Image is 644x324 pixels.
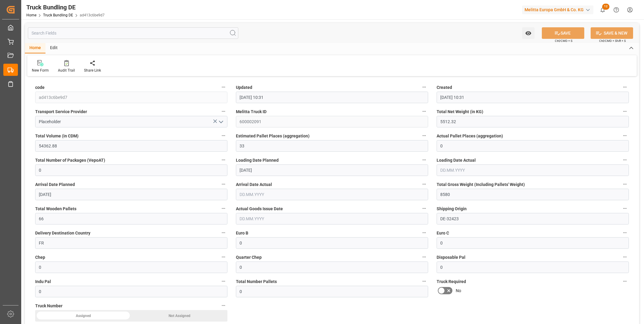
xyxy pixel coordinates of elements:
[84,68,101,73] div: Share Link
[542,27,584,39] button: SAVE
[28,27,238,39] input: Search Fields
[35,109,87,115] span: Transport Service Provider
[591,27,633,39] button: SAVE & NEW
[437,164,629,176] input: DD.MM.YYYY
[420,83,428,91] button: Updated
[437,278,466,285] span: Truck Required
[26,3,105,12] div: Truck Bundling DE
[236,206,283,212] span: Actual Goods Issue Date
[437,206,467,212] span: Shipping Origin
[236,189,428,200] input: DD.MM.YYYY
[220,277,227,285] button: Indu Pal
[437,230,449,236] span: Euro C
[236,84,252,91] span: Updated
[420,204,428,212] button: Actual Goods Issue Date
[621,253,629,261] button: Disposable Pal
[35,84,45,91] span: code
[420,277,428,285] button: Total Number Pallets
[621,204,629,212] button: Shipping Origin
[220,229,227,237] button: Delivery Destination Country
[236,230,248,236] span: Euro B
[437,157,476,164] span: Loading Date Actual
[437,92,629,103] input: DD.MM.YYYY HH:MM
[437,254,465,261] span: Disposable Pal
[220,204,227,212] button: Total Wooden Pallets
[599,39,626,43] span: Ctrl/CMD + Shift + S
[456,288,461,294] span: No
[35,230,90,236] span: Delivery Destination Country
[26,13,36,17] a: Home
[58,68,75,73] div: Audit Trail
[35,254,45,261] span: Chep
[45,43,62,53] div: Edit
[236,157,279,164] span: Loading Date Planned
[621,229,629,237] button: Euro C
[216,117,225,127] button: open menu
[621,132,629,140] button: Actual Pallet Places (aggregation)
[555,39,572,43] span: Ctrl/CMD + S
[220,132,227,140] button: Total Volume (in CDM)
[131,310,227,322] div: Not Assigned
[621,107,629,115] button: Total Net Weight (in KG)
[420,156,428,164] button: Loading Date Planned
[236,254,262,261] span: Quarter Chep
[420,132,428,140] button: Estimated Pallet Places (aggregation)
[420,253,428,261] button: Quarter Chep
[437,133,503,139] span: Actual Pallet Places (aggregation)
[236,181,272,188] span: Arrival Date Actual
[437,109,483,115] span: Total Net Weight (in KG)
[420,229,428,237] button: Euro B
[522,27,535,39] button: open menu
[420,180,428,188] button: Arrival Date Actual
[236,92,428,103] input: DD.MM.YYYY HH:MM
[437,84,452,91] span: Created
[35,206,76,212] span: Total Wooden Pallets
[35,181,75,188] span: Arrival Date Planned
[621,83,629,91] button: Created
[35,157,105,164] span: Total Number of Packages (VepoAT)
[220,253,227,261] button: Chep
[236,213,428,224] input: DD.MM.YYYY
[522,4,596,15] button: Melitta Europa GmbH & Co. KG
[236,133,310,139] span: Estimated Pallet Places (aggregation)
[437,181,525,188] span: Total Gross Weight (Including Pallets' Weight)
[35,278,51,285] span: Indu Pal
[220,180,227,188] button: Arrival Date Planned
[236,109,267,115] span: Melitta Truck ID
[32,68,49,73] div: New Form
[602,4,609,10] span: 12
[35,189,227,200] input: DD.MM.YYYY
[621,156,629,164] button: Loading Date Actual
[35,303,62,309] span: Truck Number
[596,3,609,17] button: show 12 new notifications
[35,310,131,322] div: Assigned
[220,107,227,115] button: Transport Service Provider
[621,277,629,285] button: Truck Required
[621,180,629,188] button: Total Gross Weight (Including Pallets' Weight)
[220,156,227,164] button: Total Number of Packages (VepoAT)
[43,13,73,17] a: Truck Bundling DE
[522,5,593,14] div: Melitta Europa GmbH & Co. KG
[220,302,227,309] button: Truck Number
[25,43,45,53] div: Home
[220,83,227,91] button: code
[609,3,623,17] button: Help Center
[236,278,277,285] span: Total Number Pallets
[236,164,428,176] input: DD.MM.YYYY
[35,133,79,139] span: Total Volume (in CDM)
[420,107,428,115] button: Melitta Truck ID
